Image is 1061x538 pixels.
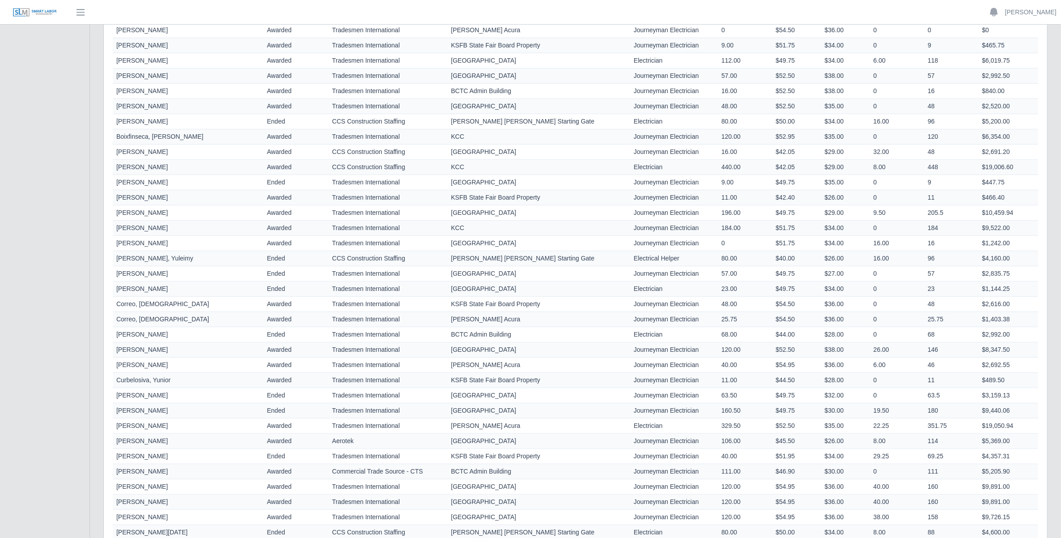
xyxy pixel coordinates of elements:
[772,251,821,266] td: $40.00
[328,129,447,145] td: Tradesmen International
[870,160,924,175] td: 8.00
[772,145,821,160] td: $42.05
[267,42,292,49] span: awarded
[328,38,447,53] td: Tradesmen International
[924,373,978,388] td: 11
[267,118,285,125] span: ended
[772,388,821,403] td: $49.75
[821,129,870,145] td: $35.00
[267,346,292,353] span: awarded
[447,236,630,251] td: [GEOGRAPHIC_DATA]
[772,297,821,312] td: $54.50
[630,418,718,434] td: Electrician
[113,190,264,205] td: [PERSON_NAME]
[870,282,924,297] td: 0
[924,38,978,53] td: 9
[870,221,924,236] td: 0
[924,342,978,358] td: 146
[718,342,772,358] td: 120.00
[630,251,718,266] td: Electrical Helper
[924,358,978,373] td: 46
[718,175,772,190] td: 9.00
[718,327,772,342] td: 68.00
[630,342,718,358] td: Journeyman Electrician
[267,331,285,338] span: ended
[113,175,264,190] td: [PERSON_NAME]
[718,312,772,327] td: 25.75
[924,251,978,266] td: 96
[328,205,447,221] td: Tradesmen International
[328,160,447,175] td: CCS Construction Staffing
[113,160,264,175] td: [PERSON_NAME]
[630,236,718,251] td: Journeyman Electrician
[870,251,924,266] td: 16.00
[978,205,1038,221] td: $10,459.94
[267,72,292,79] span: awarded
[630,38,718,53] td: Journeyman Electrician
[924,84,978,99] td: 16
[718,53,772,68] td: 112.00
[978,388,1038,403] td: $3,159.13
[447,403,630,418] td: [GEOGRAPHIC_DATA]
[328,266,447,282] td: Tradesmen International
[978,99,1038,114] td: $2,520.00
[447,266,630,282] td: [GEOGRAPHIC_DATA]
[113,342,264,358] td: [PERSON_NAME]
[447,327,630,342] td: BCTC Admin Building
[870,38,924,53] td: 0
[630,266,718,282] td: Journeyman Electrician
[630,129,718,145] td: Journeyman Electrician
[267,194,292,201] span: awarded
[718,160,772,175] td: 440.00
[772,160,821,175] td: $42.05
[113,251,264,266] td: [PERSON_NAME], Yuleimy
[924,114,978,129] td: 96
[870,297,924,312] td: 0
[870,205,924,221] td: 9.50
[267,224,292,231] span: awarded
[447,373,630,388] td: KSFB State Fair Board Property
[718,190,772,205] td: 11.00
[978,145,1038,160] td: $2,691.20
[113,114,264,129] td: [PERSON_NAME]
[718,236,772,251] td: 0
[978,84,1038,99] td: $840.00
[113,434,264,449] td: [PERSON_NAME]
[821,38,870,53] td: $34.00
[978,418,1038,434] td: $19,050.94
[772,84,821,99] td: $52.50
[978,160,1038,175] td: $19,006.60
[447,160,630,175] td: KCC
[821,358,870,373] td: $36.00
[772,53,821,68] td: $49.75
[978,221,1038,236] td: $9,522.00
[328,84,447,99] td: Tradesmen International
[328,23,447,38] td: Tradesmen International
[870,327,924,342] td: 0
[630,53,718,68] td: Electrician
[447,84,630,99] td: BCTC Admin Building
[772,327,821,342] td: $44.00
[328,373,447,388] td: Tradesmen International
[870,175,924,190] td: 0
[630,373,718,388] td: Journeyman Electrician
[772,236,821,251] td: $51.75
[113,68,264,84] td: [PERSON_NAME]
[821,418,870,434] td: $35.00
[630,205,718,221] td: Journeyman Electrician
[821,160,870,175] td: $29.00
[821,388,870,403] td: $32.00
[924,145,978,160] td: 48
[328,342,447,358] td: Tradesmen International
[821,312,870,327] td: $36.00
[924,99,978,114] td: 48
[447,282,630,297] td: [GEOGRAPHIC_DATA]
[113,312,264,327] td: Correo, [DEMOGRAPHIC_DATA]
[772,23,821,38] td: $54.50
[328,145,447,160] td: CCS Construction Staffing
[267,407,285,414] span: ended
[870,342,924,358] td: 26.00
[718,68,772,84] td: 57.00
[821,190,870,205] td: $26.00
[447,68,630,84] td: [GEOGRAPHIC_DATA]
